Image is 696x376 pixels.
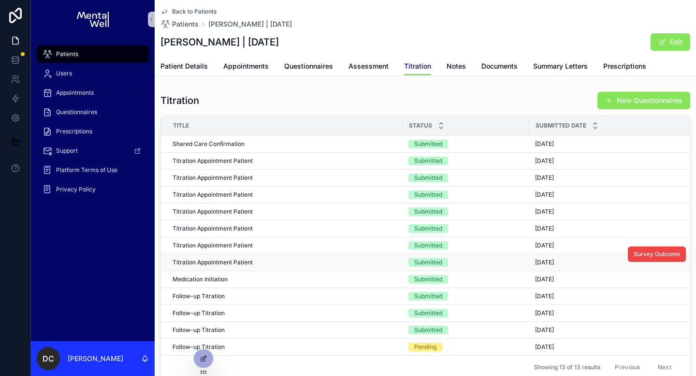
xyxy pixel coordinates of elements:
[414,224,442,233] div: Submitted
[173,191,397,199] a: Titration Appointment Patient
[160,94,199,107] h1: Titration
[31,39,155,211] div: scrollable content
[408,224,523,233] a: Submitted
[414,207,442,216] div: Submitted
[173,157,253,165] span: Titration Appointment Patient
[56,128,92,135] span: Prescriptions
[603,61,646,71] span: Prescriptions
[77,12,108,27] img: App logo
[56,166,117,174] span: Platform Terms of Use
[68,354,123,363] p: [PERSON_NAME]
[414,174,442,182] div: Submitted
[173,208,253,216] span: Titration Appointment Patient
[408,157,523,165] a: Submitted
[160,35,279,49] h1: [PERSON_NAME] | [DATE]
[37,103,149,121] a: Questionnaires
[408,140,523,148] a: Submitted
[56,89,94,97] span: Appointments
[535,140,554,148] span: [DATE]
[208,19,292,29] a: [PERSON_NAME] | [DATE]
[535,326,554,334] span: [DATE]
[628,246,686,262] button: Survey Outcome
[414,241,442,250] div: Submitted
[535,275,554,283] span: [DATE]
[414,292,442,301] div: Submitted
[173,174,253,182] span: Titration Appointment Patient
[173,225,397,232] a: Titration Appointment Patient
[535,259,554,266] span: [DATE]
[408,343,523,351] a: Pending
[173,309,225,317] span: Follow-up Titration
[37,65,149,82] a: Users
[37,84,149,101] a: Appointments
[408,309,523,318] a: Submitted
[603,58,646,77] a: Prescriptions
[408,275,523,284] a: Submitted
[37,181,149,198] a: Privacy Policy
[173,292,397,300] a: Follow-up Titration
[173,292,225,300] span: Follow-up Titration
[160,8,217,15] a: Back to Patients
[173,275,397,283] a: Medication Initiation
[447,58,466,77] a: Notes
[37,123,149,140] a: Prescriptions
[173,225,253,232] span: Titration Appointment Patient
[533,61,588,71] span: Summary Letters
[173,309,397,317] a: Follow-up Titration
[535,225,554,232] span: [DATE]
[651,33,690,51] button: Edit
[597,92,690,109] button: New Questionnaires
[56,108,97,116] span: Questionnaires
[535,174,554,182] span: [DATE]
[535,292,554,300] span: [DATE]
[414,309,442,318] div: Submitted
[408,174,523,182] a: Submitted
[173,157,397,165] a: Titration Appointment Patient
[173,259,253,266] span: Titration Appointment Patient
[173,122,189,130] span: Title
[481,61,518,71] span: Documents
[173,242,397,249] a: Titration Appointment Patient
[160,19,199,29] a: Patients
[284,58,333,77] a: Questionnaires
[173,326,225,334] span: Follow-up Titration
[414,258,442,267] div: Submitted
[223,58,269,77] a: Appointments
[535,343,554,351] span: [DATE]
[172,19,199,29] span: Patients
[447,61,466,71] span: Notes
[408,326,523,334] a: Submitted
[533,58,588,77] a: Summary Letters
[284,61,333,71] span: Questionnaires
[535,208,554,216] span: [DATE]
[173,275,228,283] span: Medication Initiation
[173,242,253,249] span: Titration Appointment Patient
[173,326,397,334] a: Follow-up Titration
[173,140,397,148] a: Shared Care Confirmation
[173,259,397,266] a: Titration Appointment Patient
[414,343,436,351] div: Pending
[37,45,149,63] a: Patients
[535,191,554,199] span: [DATE]
[37,142,149,159] a: Support
[414,326,442,334] div: Submitted
[408,190,523,199] a: Submitted
[56,186,96,193] span: Privacy Policy
[535,242,554,249] span: [DATE]
[535,309,554,317] span: [DATE]
[404,58,431,76] a: Titration
[173,174,397,182] a: Titration Appointment Patient
[481,58,518,77] a: Documents
[535,157,554,165] span: [DATE]
[172,8,217,15] span: Back to Patients
[56,147,78,155] span: Support
[414,140,442,148] div: Submitted
[408,207,523,216] a: Submitted
[404,61,431,71] span: Titration
[414,190,442,199] div: Submitted
[160,58,208,77] a: Patient Details
[348,58,389,77] a: Assessment
[534,363,600,371] span: Showing 13 of 13 results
